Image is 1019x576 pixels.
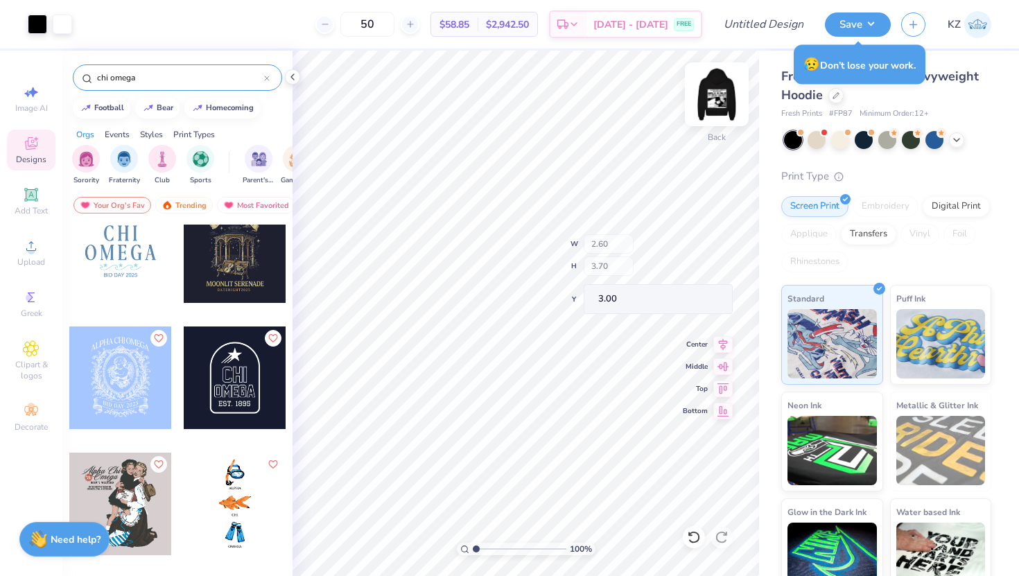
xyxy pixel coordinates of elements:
[683,362,708,372] span: Middle
[896,291,925,306] span: Puff Ink
[94,104,124,112] div: football
[787,398,821,412] span: Neon Ink
[105,128,130,141] div: Events
[781,196,848,217] div: Screen Print
[896,416,986,485] img: Metallic & Glitter Ink
[73,98,130,119] button: football
[683,340,708,349] span: Center
[781,168,991,184] div: Print Type
[896,505,960,519] span: Water based Ink
[16,154,46,165] span: Designs
[116,151,132,167] img: Fraternity Image
[794,45,925,85] div: Don’t lose your work.
[173,128,215,141] div: Print Types
[896,309,986,378] img: Puff Ink
[289,151,305,167] img: Game Day Image
[593,17,668,32] span: [DATE] - [DATE]
[223,200,234,210] img: most_fav.gif
[825,12,891,37] button: Save
[948,11,991,38] a: KZ
[72,145,100,186] button: filter button
[281,145,313,186] button: filter button
[15,103,48,114] span: Image AI
[964,11,991,38] img: Kyla Zananiri
[162,200,173,210] img: trending.gif
[217,197,295,213] div: Most Favorited
[157,104,173,112] div: bear
[155,197,213,213] div: Trending
[155,175,170,186] span: Club
[109,145,140,186] button: filter button
[76,128,94,141] div: Orgs
[73,197,151,213] div: Your Org's Fav
[243,175,275,186] span: Parent's Weekend
[135,98,180,119] button: bear
[80,200,91,210] img: most_fav.gif
[683,406,708,416] span: Bottom
[192,104,203,112] img: trend_line.gif
[829,108,853,120] span: # FP87
[281,175,313,186] span: Game Day
[943,224,976,245] div: Foil
[186,145,214,186] button: filter button
[340,12,394,37] input: – –
[251,151,267,167] img: Parent's Weekend Image
[21,308,42,319] span: Greek
[15,421,48,433] span: Decorate
[841,224,896,245] div: Transfers
[78,151,94,167] img: Sorority Image
[787,505,866,519] span: Glow in the Dark Ink
[140,128,163,141] div: Styles
[803,55,820,73] span: 😥
[860,108,929,120] span: Minimum Order: 12 +
[80,104,92,112] img: trend_line.gif
[486,17,529,32] span: $2,942.50
[51,533,101,546] strong: Need help?
[900,224,939,245] div: Vinyl
[96,71,264,85] input: Try "Alpha"
[73,175,99,186] span: Sorority
[243,145,275,186] div: filter for Parent's Weekend
[155,151,170,167] img: Club Image
[143,104,154,112] img: trend_line.gif
[184,98,260,119] button: homecoming
[150,330,167,347] button: Like
[787,416,877,485] img: Neon Ink
[109,175,140,186] span: Fraternity
[896,398,978,412] span: Metallic & Glitter Ink
[781,68,979,103] span: Fresh Prints Boston Heavyweight Hoodie
[265,456,281,473] button: Like
[713,10,815,38] input: Untitled Design
[787,309,877,378] img: Standard
[148,145,176,186] button: filter button
[853,196,918,217] div: Embroidery
[150,456,167,473] button: Like
[109,145,140,186] div: filter for Fraternity
[677,19,691,29] span: FREE
[689,67,744,122] img: Back
[281,145,313,186] div: filter for Game Day
[148,145,176,186] div: filter for Club
[708,131,726,143] div: Back
[787,291,824,306] span: Standard
[243,145,275,186] button: filter button
[193,151,209,167] img: Sports Image
[781,108,822,120] span: Fresh Prints
[948,17,961,33] span: KZ
[683,384,708,394] span: Top
[570,543,592,555] span: 100 %
[15,205,48,216] span: Add Text
[7,359,55,381] span: Clipart & logos
[781,252,848,272] div: Rhinestones
[923,196,990,217] div: Digital Print
[439,17,469,32] span: $58.85
[781,224,837,245] div: Applique
[186,145,214,186] div: filter for Sports
[72,145,100,186] div: filter for Sorority
[190,175,211,186] span: Sports
[17,256,45,268] span: Upload
[265,330,281,347] button: Like
[206,104,254,112] div: homecoming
